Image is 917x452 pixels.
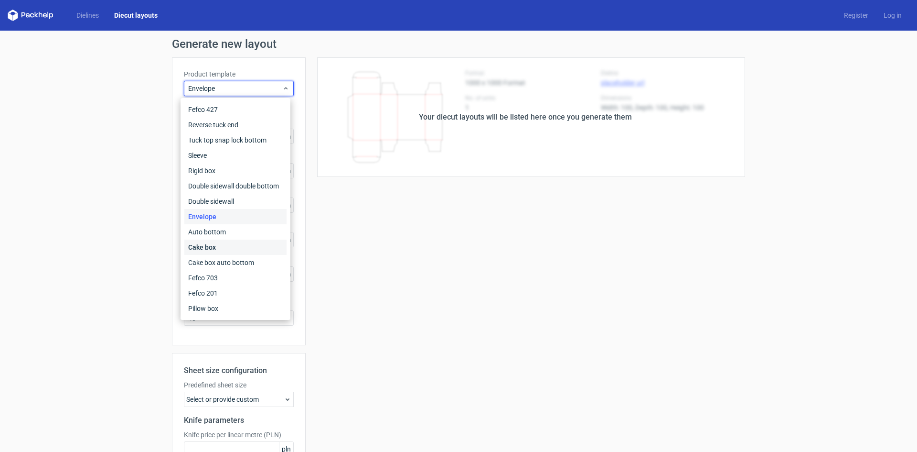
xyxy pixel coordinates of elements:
[184,240,287,255] div: Cake box
[184,380,294,390] label: Predefined sheet size
[107,11,165,20] a: Diecut layouts
[188,84,282,93] span: Envelope
[184,286,287,301] div: Fefco 201
[184,178,287,194] div: Double sidewall double bottom
[876,11,909,20] a: Log in
[184,301,287,316] div: Pillow box
[184,117,287,132] div: Reverse tuck end
[184,209,287,224] div: Envelope
[184,194,287,209] div: Double sidewall
[184,224,287,240] div: Auto bottom
[184,69,294,79] label: Product template
[184,102,287,117] div: Fefco 427
[184,392,294,407] div: Select or provide custom
[172,38,745,50] h1: Generate new layout
[69,11,107,20] a: Dielines
[184,148,287,163] div: Sleeve
[836,11,876,20] a: Register
[184,132,287,148] div: Tuck top snap lock bottom
[184,415,294,426] h2: Knife parameters
[184,163,287,178] div: Rigid box
[184,270,287,286] div: Fefco 703
[184,255,287,270] div: Cake box auto bottom
[419,111,632,123] div: Your diecut layouts will be listed here once you generate them
[184,365,294,376] h2: Sheet size configuration
[184,430,294,440] label: Knife price per linear metre (PLN)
